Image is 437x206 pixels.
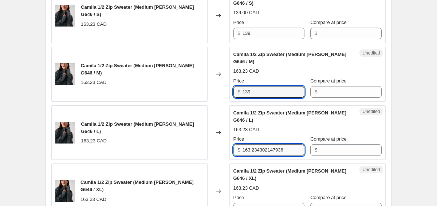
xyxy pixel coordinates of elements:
span: $ [238,147,240,153]
div: 163.23 CAD [80,196,106,203]
span: Camila 1/2 Zip Sweater (Medium [PERSON_NAME] G646 / M) [233,52,347,64]
img: LSW4644_G646_1_80x.jpg [55,122,75,144]
span: $ [315,31,317,36]
img: LSW4644_G646_1_80x.jpg [55,63,75,85]
span: Price [233,136,244,142]
span: Price [233,78,244,84]
span: Unedited [362,167,380,173]
span: Camila 1/2 Zip Sweater (Medium [PERSON_NAME] G646 / XL) [233,168,347,181]
span: Camila 1/2 Zip Sweater (Medium [PERSON_NAME] G646 / M) [81,63,194,76]
span: Camila 1/2 Zip Sweater (Medium [PERSON_NAME] G646 / L) [81,121,194,134]
img: LSW4644_G646_1_80x.jpg [55,180,75,202]
span: $ [315,89,317,94]
span: Camila 1/2 Zip Sweater (Medium [PERSON_NAME] G646 / L) [233,110,347,123]
span: Camila 1/2 Zip Sweater (Medium [PERSON_NAME] G646 / S) [81,4,194,17]
div: 139.00 CAD [233,9,259,16]
div: 163.23 CAD [233,68,259,75]
span: Price [233,195,244,200]
img: LSW4644_G646_1_80x.jpg [55,5,75,27]
span: Compare at price [310,20,347,25]
span: Camila 1/2 Zip Sweater (Medium [PERSON_NAME] G646 / XL) [80,179,194,192]
span: Unedited [362,109,380,114]
div: 163.23 CAD [233,126,259,133]
span: Price [233,20,244,25]
div: 163.23 CAD [81,21,107,28]
span: $ [238,31,240,36]
div: 163.23 CAD [81,79,107,86]
span: $ [238,89,240,94]
span: Compare at price [310,78,347,84]
span: Unedited [362,50,380,56]
span: $ [315,147,317,153]
span: Compare at price [310,195,347,200]
div: 163.23 CAD [81,137,107,145]
span: Compare at price [310,136,347,142]
div: 163.23 CAD [233,185,259,192]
